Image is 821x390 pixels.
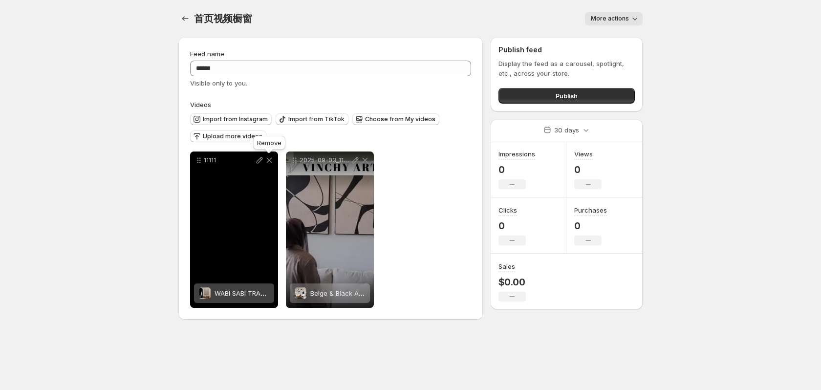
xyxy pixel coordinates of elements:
p: 0 [574,164,602,175]
button: More actions [585,12,643,25]
span: More actions [591,15,629,22]
p: $0.00 [498,276,526,288]
p: 30 days [554,125,579,135]
span: Beige & Black Abstract Textured Painting Set of 2 #WS110 [310,289,487,297]
span: 首页视频橱窗 [194,13,252,24]
span: Import from Instagram [203,115,268,123]
h3: Views [574,149,593,159]
span: WABI SABI TRANQUILITY #WS056 [215,289,318,297]
span: Choose from My videos [365,115,435,123]
h3: Clicks [498,205,517,215]
h3: Sales [498,261,515,271]
p: 2025-09-03_115438_407 [300,156,350,164]
span: Upload more videos [203,132,262,140]
span: Publish [556,91,578,101]
span: Feed name [190,50,224,58]
div: 2025-09-03_115438_407Beige & Black Abstract Textured Painting Set of 2 #WS110Beige & Black Abstra... [286,152,374,308]
span: Visible only to you. [190,79,247,87]
p: Display the feed as a carousel, spotlight, etc., across your store. [498,59,635,78]
p: 11111 [204,156,255,164]
button: Choose from My videos [352,113,439,125]
button: Publish [498,88,635,104]
span: Videos [190,101,211,108]
button: Upload more videos [190,130,266,142]
h3: Impressions [498,149,535,159]
img: WABI SABI TRANQUILITY #WS056 [199,287,211,299]
h2: Publish feed [498,45,635,55]
h3: Purchases [574,205,607,215]
p: 0 [574,220,607,232]
button: Import from TikTok [276,113,348,125]
p: 0 [498,220,526,232]
div: 11111WABI SABI TRANQUILITY #WS056WABI SABI TRANQUILITY #WS056 [190,152,278,308]
p: 0 [498,164,535,175]
button: Settings [178,12,192,25]
button: Import from Instagram [190,113,272,125]
img: Beige & Black Abstract Textured Painting Set of 2 #WS110 [295,287,306,299]
span: Import from TikTok [288,115,345,123]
